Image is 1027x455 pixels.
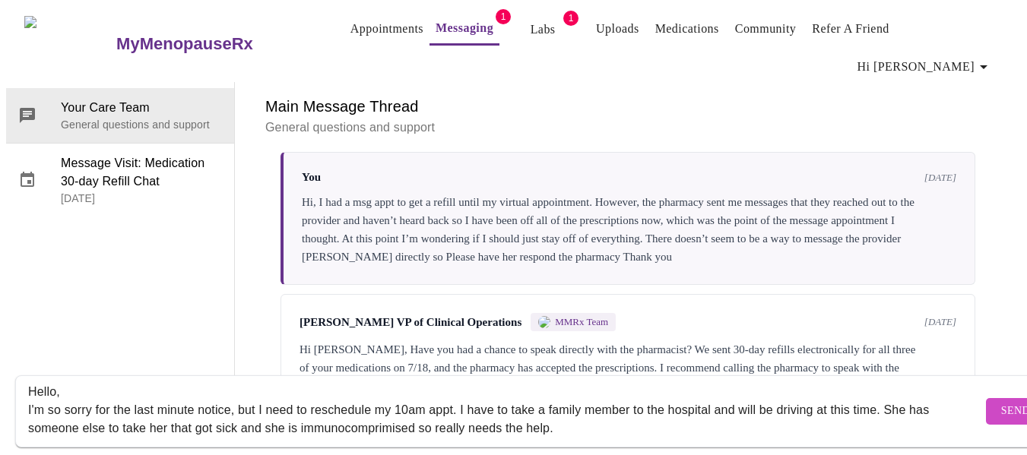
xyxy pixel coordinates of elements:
[300,316,521,329] span: [PERSON_NAME] VP of Clinical Operations
[857,56,993,77] span: Hi [PERSON_NAME]
[655,18,719,39] a: Medications
[116,34,253,54] h3: MyMenopauseRx
[806,14,895,44] button: Refer a Friend
[61,154,222,191] span: Message Visit: Medication 30-day Refill Chat
[430,13,499,46] button: Messaging
[924,172,956,184] span: [DATE]
[924,316,956,328] span: [DATE]
[436,17,493,39] a: Messaging
[265,94,991,118] h6: Main Message Thread
[6,88,234,143] div: Your Care TeamGeneral questions and support
[115,17,314,71] a: MyMenopauseRx
[538,316,550,328] img: MMRX
[563,11,578,26] span: 1
[265,118,991,137] p: General questions and support
[300,340,956,395] div: Hi [PERSON_NAME], Have you had a chance to speak directly with the pharmacist? We sent 30-day ref...
[24,16,115,73] img: MyMenopauseRx Logo
[518,14,567,45] button: Labs
[735,18,797,39] a: Community
[302,171,321,184] span: You
[344,14,430,44] button: Appointments
[649,14,725,44] button: Medications
[812,18,889,39] a: Refer a Friend
[496,9,511,24] span: 1
[531,19,556,40] a: Labs
[851,52,999,82] button: Hi [PERSON_NAME]
[590,14,645,44] button: Uploads
[6,144,234,216] div: Message Visit: Medication 30-day Refill Chat[DATE]
[61,191,222,206] p: [DATE]
[555,316,608,328] span: MMRx Team
[596,18,639,39] a: Uploads
[729,14,803,44] button: Community
[350,18,423,39] a: Appointments
[61,99,222,117] span: Your Care Team
[61,117,222,132] p: General questions and support
[302,193,956,266] div: Hi, I had a msg appt to get a refill until my virtual appointment. However, the pharmacy sent me ...
[28,387,982,435] textarea: Send a message about your appointment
